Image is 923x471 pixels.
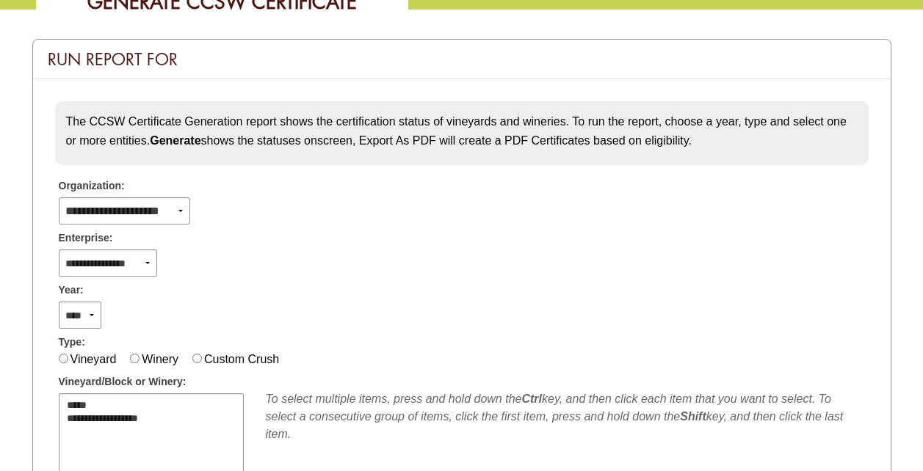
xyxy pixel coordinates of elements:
[59,374,187,390] span: Vineyard/Block or Winery:
[59,178,125,194] span: Organization:
[680,410,706,423] b: Shift
[142,353,178,365] label: Winery
[70,353,117,365] label: Vineyard
[59,282,84,298] span: Year:
[66,112,858,150] p: The CCSW Certificate Generation report shows the certification status of vineyards and wineries. ...
[204,353,279,365] label: Custom Crush
[266,390,865,443] div: To select multiple items, press and hold down the key, and then click each item that you want to ...
[59,335,85,350] span: Type:
[33,40,891,79] div: Run Report For
[150,134,200,147] strong: Generate
[59,230,113,246] span: Enterprise:
[521,392,542,405] b: Ctrl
